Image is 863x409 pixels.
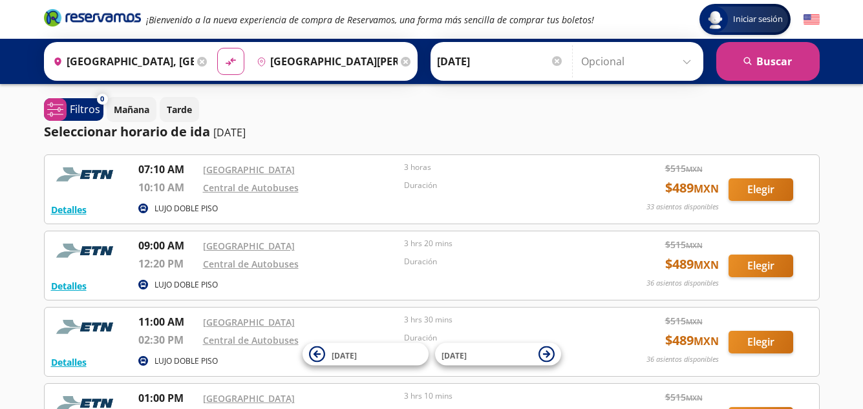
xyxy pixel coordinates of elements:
span: 0 [100,94,104,105]
small: MXN [686,317,703,326]
button: Detalles [51,203,87,216]
a: Central de Autobuses [203,334,299,346]
p: 33 asientos disponibles [646,202,719,213]
span: $ 489 [665,255,719,274]
a: Brand Logo [44,8,141,31]
input: Buscar Destino [251,45,398,78]
span: $ 515 [665,162,703,175]
span: $ 515 [665,390,703,404]
input: Elegir Fecha [437,45,564,78]
p: Tarde [167,103,192,116]
small: MXN [686,240,703,250]
img: RESERVAMOS [51,314,122,340]
a: Central de Autobuses [203,258,299,270]
p: 12:20 PM [138,256,197,271]
p: Duración [404,332,599,344]
p: 02:30 PM [138,332,197,348]
button: Elegir [729,178,793,201]
a: [GEOGRAPHIC_DATA] [203,163,295,176]
small: MXN [694,182,719,196]
p: Duración [404,256,599,267]
img: RESERVAMOS [51,162,122,187]
p: 36 asientos disponibles [646,354,719,365]
p: Seleccionar horario de ida [44,122,210,142]
button: Elegir [729,331,793,353]
p: Filtros [70,101,100,117]
p: 3 hrs 20 mins [404,238,599,249]
small: MXN [686,164,703,174]
p: 01:00 PM [138,390,197,406]
button: [DATE] [303,343,429,366]
button: 0Filtros [44,98,103,121]
span: $ 515 [665,314,703,328]
span: $ 489 [665,178,719,198]
i: Brand Logo [44,8,141,27]
p: 3 hrs 10 mins [404,390,599,402]
a: Central de Autobuses [203,182,299,194]
button: Buscar [716,42,820,81]
button: Tarde [160,97,199,122]
p: 3 horas [404,162,599,173]
a: [GEOGRAPHIC_DATA] [203,392,295,404]
span: $ 515 [665,238,703,251]
em: ¡Bienvenido a la nueva experiencia de compra de Reservamos, una forma más sencilla de comprar tus... [146,14,594,26]
p: Duración [404,180,599,191]
p: 36 asientos disponibles [646,278,719,289]
small: MXN [694,258,719,272]
p: 10:10 AM [138,180,197,195]
p: LUJO DOBLE PISO [154,355,218,367]
span: Iniciar sesión [728,13,788,26]
p: 07:10 AM [138,162,197,177]
button: English [804,12,820,28]
small: MXN [686,393,703,403]
p: Mañana [114,103,149,116]
span: $ 489 [665,331,719,350]
button: Mañana [107,97,156,122]
p: [DATE] [213,125,246,140]
input: Buscar Origen [48,45,194,78]
p: LUJO DOBLE PISO [154,203,218,215]
button: [DATE] [435,343,561,366]
span: [DATE] [332,350,357,361]
button: Detalles [51,279,87,293]
a: [GEOGRAPHIC_DATA] [203,316,295,328]
small: MXN [694,334,719,348]
img: RESERVAMOS [51,238,122,264]
p: 09:00 AM [138,238,197,253]
a: [GEOGRAPHIC_DATA] [203,240,295,252]
p: 3 hrs 30 mins [404,314,599,326]
p: LUJO DOBLE PISO [154,279,218,291]
p: 11:00 AM [138,314,197,330]
button: Elegir [729,255,793,277]
span: [DATE] [442,350,467,361]
input: Opcional [581,45,697,78]
button: Detalles [51,355,87,369]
